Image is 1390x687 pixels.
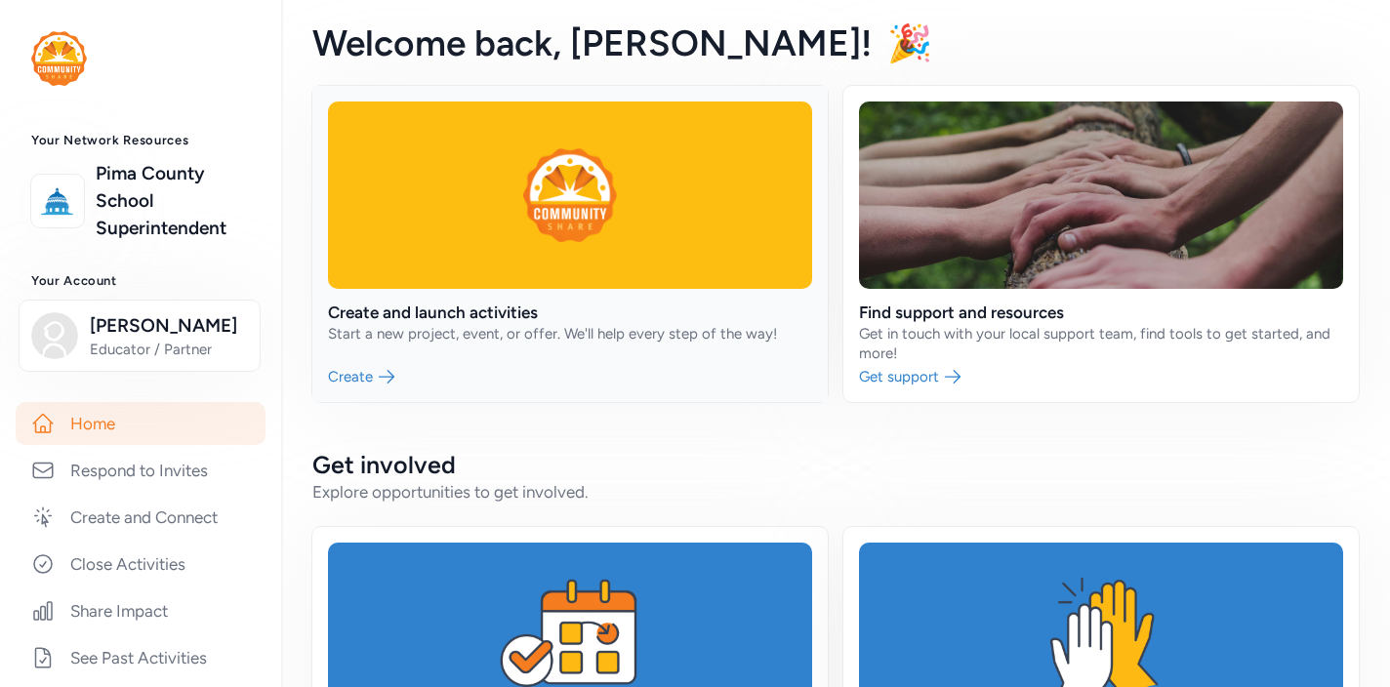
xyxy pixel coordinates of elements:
a: Create and Connect [16,496,266,539]
h2: Get involved [312,449,1359,480]
span: Welcome back , [PERSON_NAME]! [312,21,872,64]
span: 🎉 [887,21,932,64]
div: Explore opportunities to get involved. [312,480,1359,504]
a: Pima County School Superintendent [96,160,250,242]
h3: Your Network Resources [31,133,250,148]
img: logo [31,31,87,86]
a: Respond to Invites [16,449,266,492]
h3: Your Account [31,273,250,289]
span: [PERSON_NAME] [90,312,248,340]
a: Close Activities [16,543,266,586]
img: logo [36,180,79,222]
a: Share Impact [16,589,266,632]
a: See Past Activities [16,636,266,679]
a: Home [16,402,266,445]
button: [PERSON_NAME]Educator / Partner [19,300,261,372]
span: Educator / Partner [90,340,248,359]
